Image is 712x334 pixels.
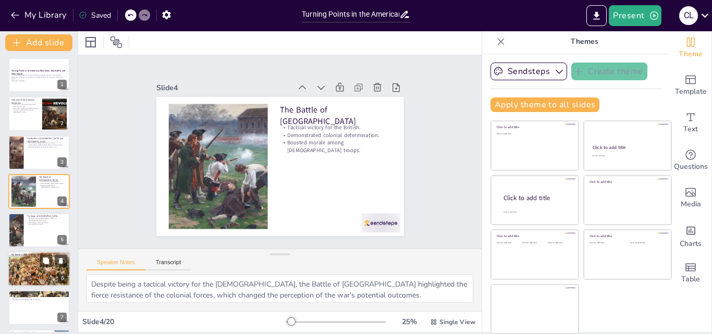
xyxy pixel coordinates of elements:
span: Questions [674,161,708,172]
div: 5 [57,235,67,244]
div: Click to add title [590,180,664,184]
p: Boosted morale among [DEMOGRAPHIC_DATA] troops. [39,184,67,188]
div: Click to add text [548,242,571,244]
div: Click to add title [497,234,571,238]
div: 4 [57,196,67,206]
span: Table [681,274,700,285]
p: Tactical victory for the British. [280,123,391,131]
p: Boosted morale among [DEMOGRAPHIC_DATA] troops. [280,139,391,155]
input: Insert title [302,7,399,22]
div: 6 [58,274,67,283]
p: Brought international legitimacy to the cause. [11,299,67,301]
p: The Battle of [GEOGRAPHIC_DATA] [39,176,67,181]
p: Themes [509,29,659,54]
p: Led to British surrender. [27,223,67,225]
p: Resulted in French alliance. [11,258,67,260]
div: Click to add text [497,133,571,135]
p: The Impact of the Revolution [11,331,52,334]
button: Transcript [145,259,192,270]
div: Saved [79,10,111,20]
button: Apply theme to all slides [490,97,599,112]
span: Media [681,199,701,210]
button: Create theme [571,63,647,80]
button: Duplicate Slide [40,254,52,267]
p: Ended major combat operations. [27,221,67,224]
div: Get real-time input from your audience [670,142,711,179]
div: 5 [8,213,70,248]
p: First military engagements of the revolution. [27,142,67,144]
p: The Battle of [GEOGRAPHIC_DATA] [11,253,67,256]
span: Single View [439,318,475,326]
div: Add text boxes [670,104,711,142]
div: 6 [8,251,70,287]
div: Slide 4 [156,83,291,93]
span: Theme [679,48,703,60]
div: 7 [8,290,70,325]
div: 2 [57,119,67,128]
p: Demonstrated colonial determination. [280,131,391,139]
span: Position [110,36,122,48]
p: Demonstrated colonial determination. [39,183,67,185]
div: Add a table [670,254,711,292]
span: Charts [680,238,702,250]
div: Slide 4 / 20 [82,317,286,327]
div: Click to add title [590,234,664,238]
div: Click to add title [593,144,662,151]
button: Add slide [5,34,72,51]
div: 7 [57,313,67,322]
div: Click to add text [630,242,663,244]
p: The Battle of [GEOGRAPHIC_DATA] [280,104,391,127]
p: Galvanized support for the revolutionary cause. [27,146,67,148]
textarea: Despite being a tactical victory for the [DEMOGRAPHIC_DATA], the Battle of [GEOGRAPHIC_DATA] high... [87,274,473,303]
div: Add ready made slides [670,67,711,104]
p: Decisive victory for [DEMOGRAPHIC_DATA] and [DEMOGRAPHIC_DATA] forces. [27,217,67,221]
p: This presentation explores the major battles and pivotal moments of the American Revolution, anal... [11,75,67,80]
div: 1 [8,58,70,92]
p: Overview of the American Revolution [11,98,39,104]
button: Speaker Notes [87,259,145,270]
p: Tactical victory for the British. [39,181,67,183]
div: 3 [8,135,70,170]
p: The Siege of [GEOGRAPHIC_DATA] [27,215,67,218]
div: Click to add title [497,125,571,129]
div: Click to add title [504,193,570,202]
button: Delete Slide [55,254,67,267]
button: Sendsteps [490,63,567,80]
button: Present [609,5,661,26]
p: Sparked open conflict between Britain and the colonies. [27,144,67,146]
button: C L [679,5,698,26]
div: Click to add text [592,155,661,157]
div: 2 [8,96,70,131]
div: Click to add text [522,242,546,244]
p: It led to the establishment of the [GEOGRAPHIC_DATA]. [11,109,39,113]
div: Click to add text [497,242,520,244]
p: Provided military and financial support. [11,295,67,297]
strong: Turning Points in the American Revolution: Key Battles and Their Impact [11,69,65,75]
div: 3 [57,157,67,167]
button: Export to PowerPoint [586,5,607,26]
p: Altered the dynamics of the war. [11,260,67,262]
div: Add images, graphics, shapes or video [670,179,711,217]
span: Template [675,86,707,97]
button: My Library [8,7,71,23]
div: 25 % [397,317,422,327]
div: Click to add body [504,211,569,213]
div: Change the overall theme [670,29,711,67]
div: Add charts and graphs [670,217,711,254]
p: Considered the turning point of the revolution. [11,256,67,258]
p: Generated with [URL] [11,80,67,82]
p: Enhanced military capabilities. [11,297,67,299]
div: Click to add text [590,242,622,244]
span: Text [683,123,698,135]
div: 4 [8,174,70,208]
p: The conflict lasted from [DATE] to [DATE]. [11,107,39,109]
div: C L [679,6,698,25]
div: Layout [82,34,99,51]
p: The Role of France [11,292,67,295]
p: The American Revolution was a revolt against British rule. [11,103,39,107]
div: 1 [57,80,67,89]
p: The Battles of [GEOGRAPHIC_DATA] and [GEOGRAPHIC_DATA] [27,137,67,143]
